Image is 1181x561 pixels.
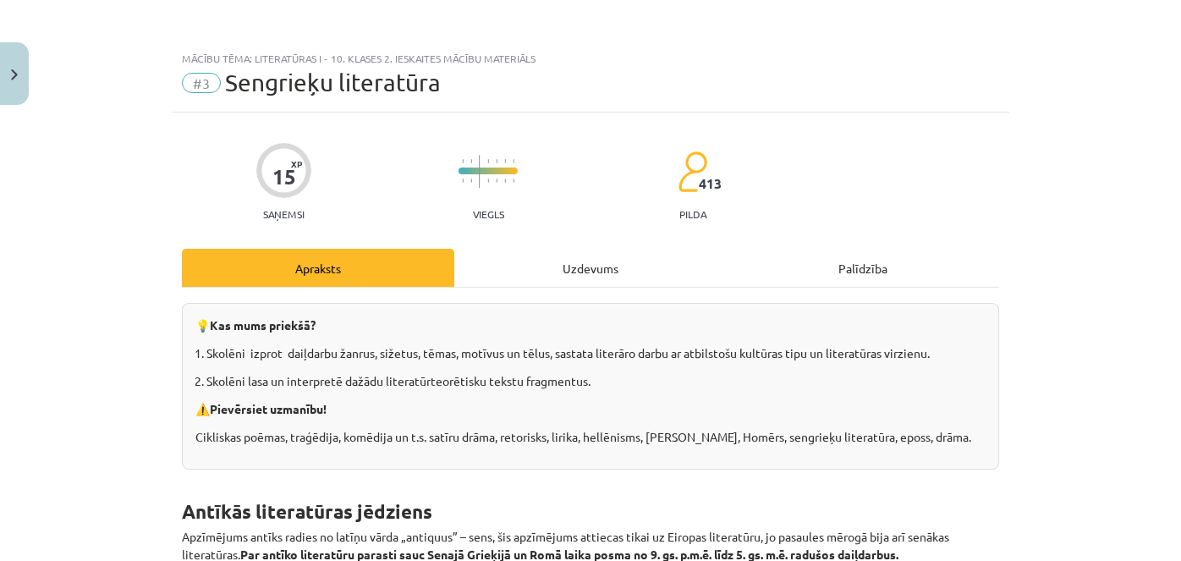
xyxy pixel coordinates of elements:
img: icon-long-line-d9ea69661e0d244f92f715978eff75569469978d946b2353a9bb055b3ed8787d.svg [479,155,481,188]
strong: Kas mums priekšā? [210,317,316,333]
img: icon-short-line-57e1e144782c952c97e751825c79c345078a6d821885a25fce030b3d8c18986b.svg [462,159,464,163]
img: icon-short-line-57e1e144782c952c97e751825c79c345078a6d821885a25fce030b3d8c18986b.svg [504,179,506,183]
img: icon-short-line-57e1e144782c952c97e751825c79c345078a6d821885a25fce030b3d8c18986b.svg [487,179,489,183]
img: icon-short-line-57e1e144782c952c97e751825c79c345078a6d821885a25fce030b3d8c18986b.svg [496,159,497,163]
img: icon-short-line-57e1e144782c952c97e751825c79c345078a6d821885a25fce030b3d8c18986b.svg [513,179,514,183]
strong: Antīkās literatūras jēdziens [182,499,432,524]
img: icon-close-lesson-0947bae3869378f0d4975bcd49f059093ad1ed9edebbc8119c70593378902aed.svg [11,69,18,80]
img: icon-short-line-57e1e144782c952c97e751825c79c345078a6d821885a25fce030b3d8c18986b.svg [470,159,472,163]
img: icon-short-line-57e1e144782c952c97e751825c79c345078a6d821885a25fce030b3d8c18986b.svg [496,179,497,183]
div: Mācību tēma: Literatūras i - 10. klases 2. ieskaites mācību materiāls [182,52,999,64]
strong: Pievērsiet uzmanību! [210,401,327,416]
span: #3 [182,73,221,93]
p: Skolēni lasa un interpretē dažādu literatūrteorētisku tekstu fragmentus. [206,372,986,390]
span: Sengrieķu literatūra [225,69,441,96]
p: Cikliskas poēmas, traģēdija, komēdija un t.s. satīru drāma, retorisks, lirika, hellēnisms, [PERSO... [195,428,986,446]
img: students-c634bb4e5e11cddfef0936a35e636f08e4e9abd3cc4e673bd6f9a4125e45ecb1.svg [678,151,707,193]
div: 15 [272,165,296,189]
div: Apraksts [182,249,454,287]
p: Saņemsi [256,208,311,220]
img: icon-short-line-57e1e144782c952c97e751825c79c345078a6d821885a25fce030b3d8c18986b.svg [462,179,464,183]
img: icon-short-line-57e1e144782c952c97e751825c79c345078a6d821885a25fce030b3d8c18986b.svg [504,159,506,163]
p: Viegls [473,208,504,220]
img: icon-short-line-57e1e144782c952c97e751825c79c345078a6d821885a25fce030b3d8c18986b.svg [470,179,472,183]
p: 💡 [195,316,986,334]
div: Uzdevums [454,249,727,287]
p: Skolēni izprot daiļdarbu žanrus, sižetus, tēmas, motīvus un tēlus, sastata literāro darbu ar atbi... [206,344,986,362]
span: XP [291,159,302,168]
span: 413 [699,176,722,191]
img: icon-short-line-57e1e144782c952c97e751825c79c345078a6d821885a25fce030b3d8c18986b.svg [487,159,489,163]
p: pilda [679,208,706,220]
p: ⚠️ [195,400,986,418]
div: Palīdzība [727,249,999,287]
img: icon-short-line-57e1e144782c952c97e751825c79c345078a6d821885a25fce030b3d8c18986b.svg [513,159,514,163]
